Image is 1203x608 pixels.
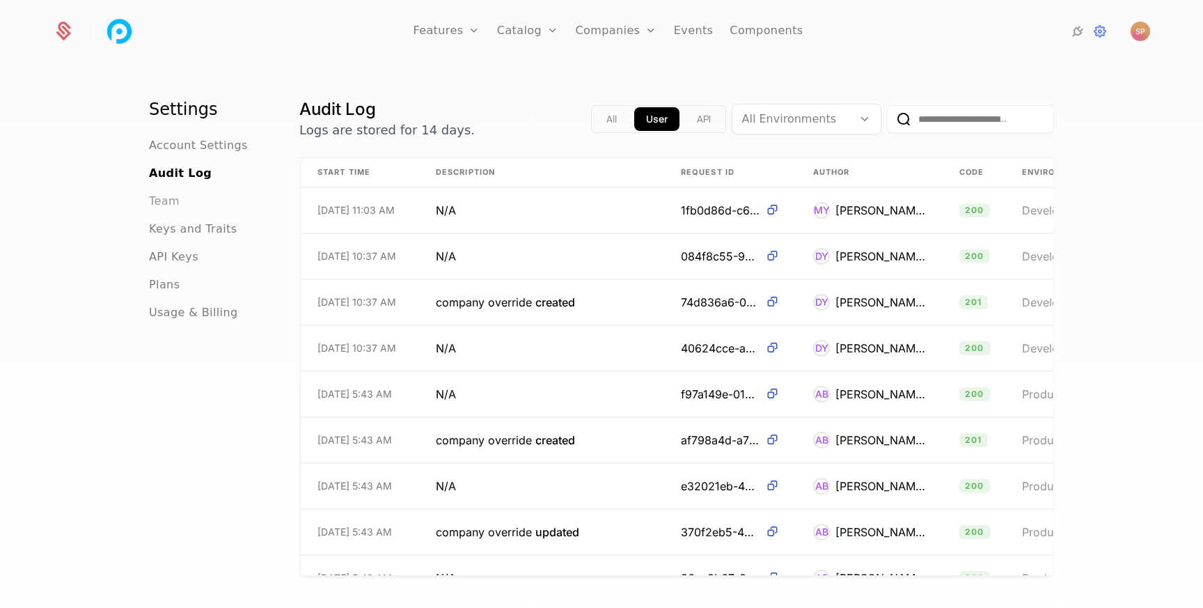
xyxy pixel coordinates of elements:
[1005,158,1145,187] th: Environment
[835,524,926,540] div: [PERSON_NAME]
[1022,387,1079,401] span: Production
[681,202,760,219] span: 1fb0d86d-c672-4372-a357-55497e337e2c
[959,341,990,355] span: 200
[835,478,926,494] div: [PERSON_NAME]
[149,276,180,293] a: Plans
[813,340,830,357] div: DY
[149,98,266,120] h1: Settings
[835,202,926,219] div: [PERSON_NAME]
[681,386,760,403] span: f97a149e-0132-4351-aab8-332bdc6f41df
[317,295,396,309] span: [DATE] 10:37 AM
[436,478,456,494] span: N/A
[813,248,830,265] div: DY
[813,202,830,219] div: MY
[1022,249,1092,263] span: Development
[436,248,456,265] span: N/A
[436,524,579,540] span: company override updated
[959,249,990,263] span: 200
[835,432,926,449] div: [PERSON_NAME]
[301,158,419,187] th: Start Time
[796,158,943,187] th: Author
[1069,23,1086,40] a: Integrations
[535,525,579,539] span: updated
[1022,525,1079,539] span: Production
[813,524,830,540] div: AB
[149,221,237,237] a: Keys and Traits
[835,294,926,311] div: [PERSON_NAME]
[959,571,990,585] span: 200
[149,137,248,154] a: Account Settings
[299,120,475,140] p: Logs are stored for 14 days.
[813,294,830,311] div: DY
[959,295,988,309] span: 201
[835,570,926,586] div: [PERSON_NAME]
[959,203,990,217] span: 200
[959,479,990,493] span: 200
[1131,22,1150,41] img: Simon Persson
[943,158,1005,187] th: Code
[959,433,988,447] span: 201
[835,340,926,357] div: [PERSON_NAME]
[317,341,396,355] span: [DATE] 10:37 AM
[149,98,266,321] nav: Main
[1022,341,1092,355] span: Development
[681,524,760,540] span: 370f2eb5-4471-4907-af13-17d514cc8176
[681,570,760,586] span: 86ea9b67-849b-4d14-8112-f5e67a9346f6
[1131,22,1150,41] button: Open user button
[317,203,395,217] span: [DATE] 11:03 AM
[436,570,456,586] span: N/A
[1022,203,1092,217] span: Development
[1092,23,1108,40] a: Settings
[1022,571,1079,585] span: Production
[317,433,392,447] span: [DATE] 5:43 AM
[436,340,456,357] span: N/A
[681,294,760,311] span: 74d836a6-0744-40cc-99f6-083c0eb31431
[681,340,760,357] span: 40624cce-a721-486c-8d30-f03d0251390c
[149,304,238,321] a: Usage & Billing
[1022,295,1092,309] span: Development
[419,158,664,187] th: Description
[149,193,180,210] a: Team
[317,525,392,539] span: [DATE] 5:43 AM
[959,387,990,401] span: 200
[685,107,723,131] button: api
[813,478,830,494] div: AB
[535,433,575,447] span: created
[149,165,212,182] a: Audit Log
[835,248,926,265] div: [PERSON_NAME]
[436,202,456,219] span: N/A
[835,386,926,403] div: [PERSON_NAME]
[664,158,796,187] th: Request ID
[1022,479,1079,493] span: Production
[591,105,726,133] div: Text alignment
[959,525,990,539] span: 200
[317,249,396,263] span: [DATE] 10:37 AM
[681,432,760,449] span: af798a4d-a78a-4df4-8f45-2e7d07cf2b9c
[1022,433,1079,447] span: Production
[103,15,136,48] img: Pagos
[317,571,392,585] span: [DATE] 5:43 AM
[436,432,575,449] span: company override created
[813,432,830,449] div: AB
[813,386,830,403] div: AB
[595,107,629,131] button: all
[681,478,760,494] span: e32021eb-4b85-41bb-89c4-a88d332fcef6
[634,107,679,131] button: app
[813,570,830,586] div: AB
[681,248,760,265] span: 084f8c55-95cf-4d04-aa56-bcbeef984ed4
[436,294,575,311] span: company override created
[317,387,392,401] span: [DATE] 5:43 AM
[299,98,475,120] h1: Audit Log
[436,386,456,403] span: N/A
[535,295,575,309] span: created
[317,479,392,493] span: [DATE] 5:43 AM
[149,249,198,265] a: API Keys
